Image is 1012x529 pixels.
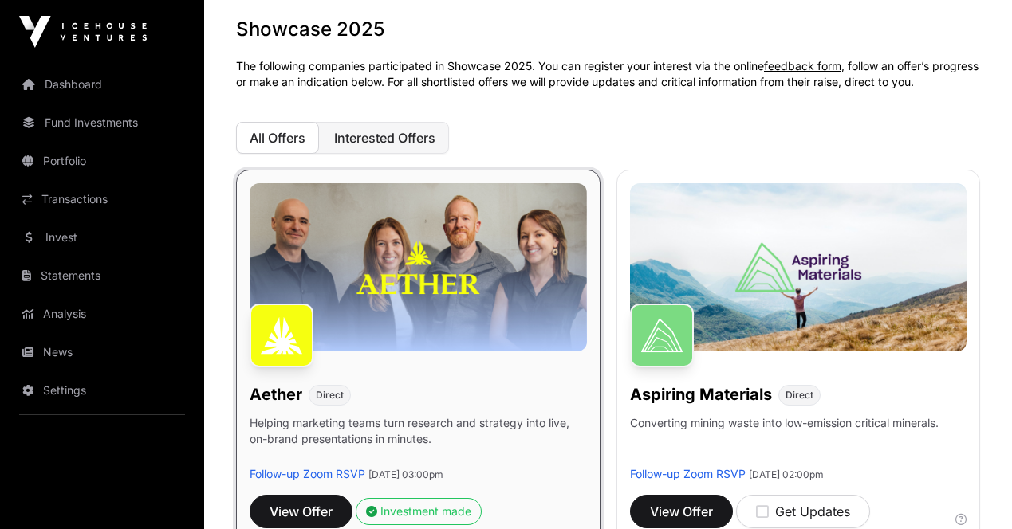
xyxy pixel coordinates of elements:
h1: Showcase 2025 [236,17,980,42]
a: Follow-up Zoom RSVP [250,467,365,480]
p: Helping marketing teams turn research and strategy into live, on-brand presentations in minutes. [250,415,587,466]
a: Fund Investments [13,105,191,140]
a: News [13,335,191,370]
span: View Offer [650,502,713,521]
span: Direct [786,389,813,402]
a: Dashboard [13,67,191,102]
a: Statements [13,258,191,293]
img: Aspiring-Banner.jpg [630,183,967,351]
a: Portfolio [13,143,191,178]
h1: Aspiring Materials [630,383,772,406]
span: [DATE] 03:00pm [368,468,443,480]
span: All Offers [250,130,305,146]
img: Icehouse Ventures Logo [19,16,147,48]
a: Settings [13,373,191,408]
button: View Offer [630,495,733,528]
iframe: Chat Widget [932,453,1012,529]
a: Transactions [13,182,191,217]
span: [DATE] 02:00pm [749,468,824,480]
p: The following companies participated in Showcase 2025. You can register your interest via the onl... [236,58,980,90]
a: Invest [13,220,191,255]
p: Converting mining waste into low-emission critical minerals. [630,415,939,466]
a: Follow-up Zoom RSVP [630,467,746,480]
button: Get Updates [736,495,870,528]
a: Analysis [13,296,191,331]
h1: Aether [250,383,302,406]
span: Direct [316,389,344,402]
div: Get Updates [756,502,850,521]
img: Aether-Banner.jpg [250,183,587,351]
span: View Offer [270,502,333,521]
button: Investment made [356,498,482,525]
span: Interested Offers [334,130,435,146]
div: Investment made [366,504,471,519]
img: Aspiring Materials [630,304,694,367]
button: All Offers [236,122,319,154]
img: Aether [250,304,313,367]
button: View Offer [250,495,352,528]
a: feedback form [764,59,841,72]
button: Interested Offers [321,122,449,154]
